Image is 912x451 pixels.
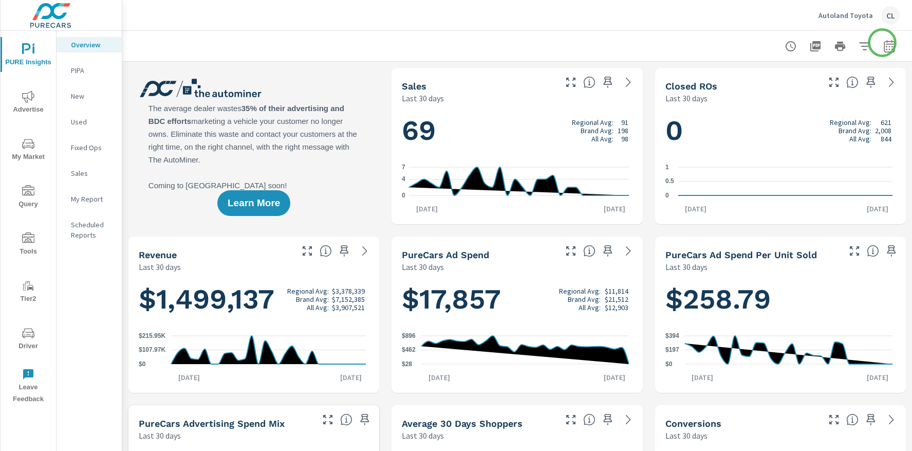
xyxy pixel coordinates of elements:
span: Total sales revenue over the selected date range. [Source: This data is sourced from the dealer’s... [320,245,332,257]
h5: PureCars Ad Spend Per Unit Sold [665,249,817,260]
span: Tools [4,232,53,258]
div: Sales [57,166,122,181]
p: Regional Avg: [559,287,601,295]
p: 621 [881,118,891,127]
span: The number of dealer-specified goals completed by a visitor. [Source: This data is provided by th... [846,413,859,426]
span: This table looks at how you compare to the amount of budget you spend per channel as opposed to y... [340,413,352,426]
span: Learn More [228,199,280,208]
p: [DATE] [678,204,714,214]
p: Last 30 days [665,261,708,273]
button: Make Fullscreen [826,411,842,428]
p: Regional Avg: [287,287,329,295]
h5: Revenue [139,249,177,260]
span: Total cost of media for all PureCars channels for the selected dealership group over the selected... [583,245,595,257]
span: Average cost of advertising per each vehicle sold at the dealer over the selected date range. The... [867,245,879,257]
p: $7,152,385 [332,295,365,303]
p: Last 30 days [402,429,444,442]
a: See more details in report [883,411,900,428]
button: Learn More [217,190,290,216]
h1: $17,857 [402,282,632,317]
span: Leave Feedback [4,368,53,405]
h1: $1,499,137 [139,282,369,317]
p: [DATE] [409,204,445,214]
span: Save this to your personalized report [357,411,373,428]
p: Brand Avg: [581,127,613,135]
text: $0 [665,360,673,368]
span: Number of Repair Orders Closed by the selected dealership group over the selected time range. [So... [846,76,859,88]
div: nav menu [1,31,56,409]
p: 198 [618,127,628,135]
h1: 0 [665,113,896,148]
p: [DATE] [597,372,632,383]
button: Make Fullscreen [563,74,579,91]
p: New [71,91,114,101]
span: Advertise [4,91,53,116]
p: $12,903 [605,303,628,312]
a: See more details in report [357,243,373,259]
span: PURE Insights [4,43,53,68]
h5: PureCars Ad Spend [402,249,489,260]
text: 0 [402,192,405,199]
p: Used [71,117,114,127]
p: Brand Avg: [568,295,601,303]
p: [DATE] [684,372,720,383]
span: Save this to your personalized report [863,74,879,91]
p: Last 30 days [139,429,181,442]
h1: $258.79 [665,282,896,317]
span: Number of vehicles sold by the dealership over the selected date range. [Source: This data is sou... [583,76,595,88]
p: Last 30 days [665,92,708,104]
p: $21,512 [605,295,628,303]
text: $197 [665,347,679,354]
h5: PureCars Advertising Spend Mix [139,418,285,429]
div: Used [57,114,122,130]
div: Fixed Ops [57,140,122,155]
p: [DATE] [421,372,457,383]
div: PIPA [57,63,122,78]
div: My Report [57,191,122,207]
text: $394 [665,332,679,339]
p: [DATE] [860,204,896,214]
span: Save this to your personalized report [863,411,879,428]
text: $215.95K [139,332,165,339]
p: Overview [71,40,114,50]
p: [DATE] [171,372,207,383]
p: Brand Avg: [296,295,329,303]
p: Autoland Toyota [818,11,873,20]
h5: Conversions [665,418,721,429]
p: Fixed Ops [71,142,114,153]
span: Query [4,185,53,210]
p: Regional Avg: [830,118,871,127]
p: Scheduled Reports [71,220,114,240]
span: Save this to your personalized report [883,243,900,259]
p: All Avg: [591,135,613,143]
button: Apply Filters [854,36,875,57]
p: 98 [621,135,628,143]
span: My Market [4,138,53,163]
p: 844 [881,135,891,143]
div: Overview [57,37,122,52]
button: Make Fullscreen [563,243,579,259]
button: Make Fullscreen [826,74,842,91]
text: $28 [402,360,412,368]
p: PIPA [71,65,114,76]
span: Save this to your personalized report [600,243,616,259]
p: Sales [71,168,114,178]
text: 7 [402,164,405,171]
h5: Sales [402,81,426,92]
button: Make Fullscreen [320,411,336,428]
div: CL [881,6,900,25]
span: Tier2 [4,280,53,305]
p: All Avg: [307,303,329,312]
span: Driver [4,327,53,352]
p: [DATE] [333,372,369,383]
button: Make Fullscreen [846,243,863,259]
p: 91 [621,118,628,127]
text: 4 [402,176,405,183]
a: See more details in report [620,243,637,259]
button: Make Fullscreen [299,243,315,259]
div: Scheduled Reports [57,217,122,243]
text: $107.97K [139,347,165,354]
h5: Average 30 Days Shoppers [402,418,523,429]
p: 2,008 [875,127,891,135]
p: $3,907,521 [332,303,365,312]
